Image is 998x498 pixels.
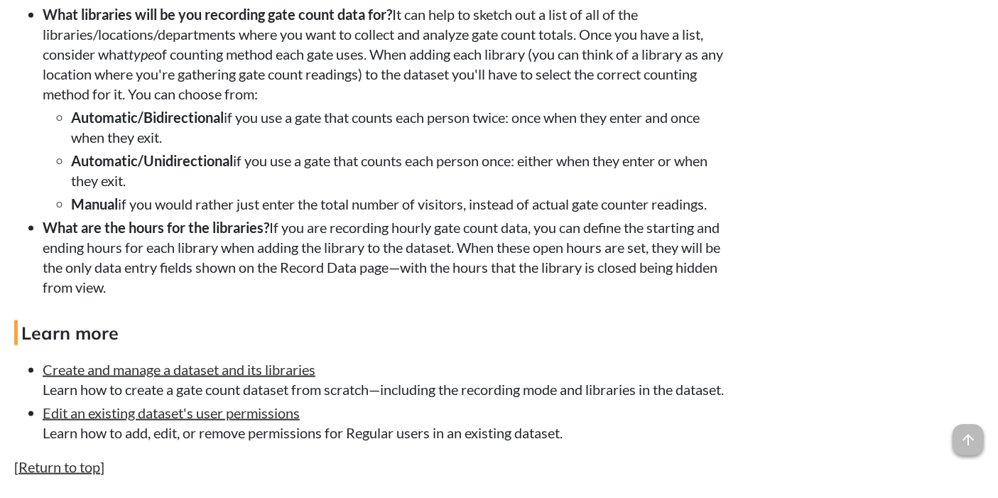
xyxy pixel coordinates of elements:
li: If you are recording hourly gate count data, you can define the starting and ending hours for eac... [43,217,731,297]
strong: What libraries will be you recording gate count data for? [43,6,392,23]
li: Learn how to create a gate count dataset from scratch—including the recording mode and libraries ... [43,359,731,399]
a: arrow_upward [953,426,984,443]
h4: Learn more [14,320,731,345]
strong: What are the hours for the libraries? [43,219,269,236]
p: [ ] [14,457,731,477]
li: if you use a gate that counts each person twice: once when they enter and once when they exit. [71,107,731,147]
a: Return to top [18,458,100,475]
li: if you use a gate that counts each person once: either when they enter or when they exit. [71,151,731,190]
li: if you would rather just enter the total number of visitors, instead of actual gate counter readi... [71,194,731,214]
li: Learn how to add, edit, or remove permissions for Regular users in an existing dataset. [43,403,731,443]
li: It can help to sketch out a list of all of the libraries/locations/departments where you want to ... [43,4,731,214]
a: Create and manage a dataset and its libraries [43,361,315,378]
strong: Automatic/Unidirectional [71,152,233,169]
em: type [129,45,154,63]
span: arrow_upward [953,424,984,455]
strong: Automatic/Bidirectional [71,109,224,126]
a: Edit an existing dataset's user permissions [43,404,300,421]
strong: Manual [71,195,118,212]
